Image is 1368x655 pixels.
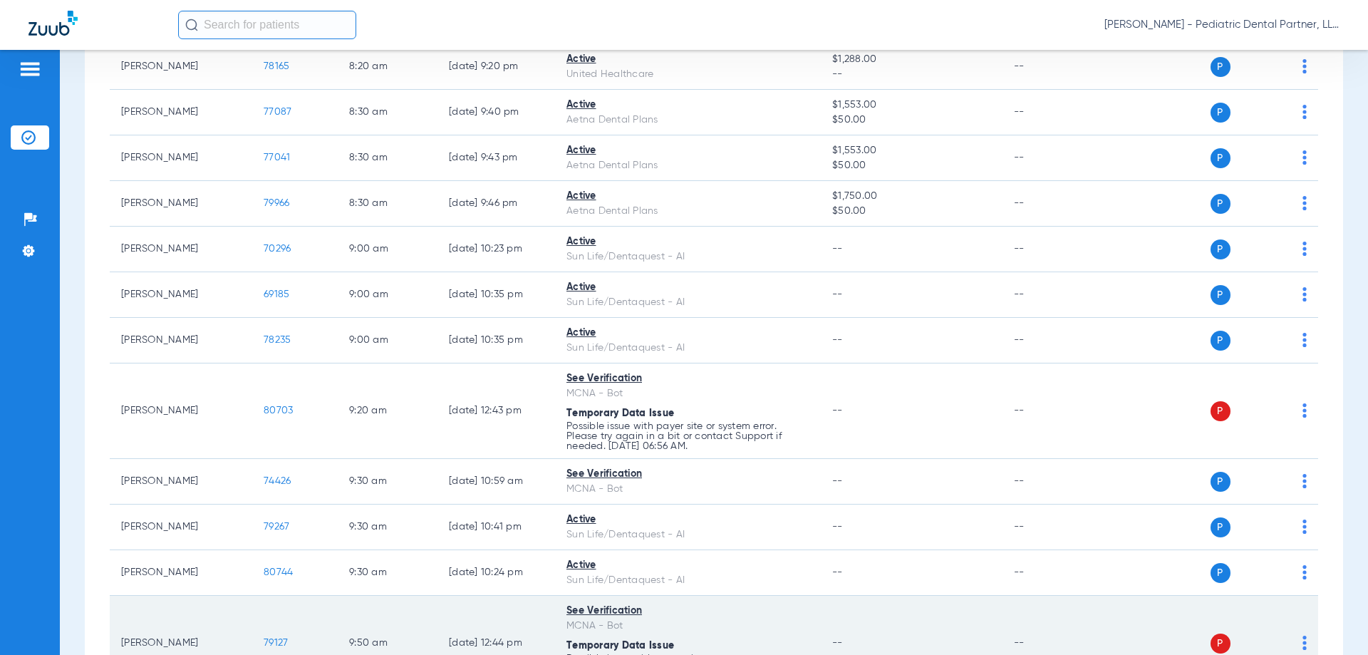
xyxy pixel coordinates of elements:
[264,198,289,208] span: 79966
[1002,181,1099,227] td: --
[338,459,437,505] td: 9:30 AM
[437,90,555,135] td: [DATE] 9:40 PM
[437,363,555,459] td: [DATE] 12:43 PM
[437,550,555,596] td: [DATE] 10:24 PM
[1002,90,1099,135] td: --
[110,135,252,181] td: [PERSON_NAME]
[338,550,437,596] td: 9:30 AM
[1302,105,1307,119] img: group-dot-blue.svg
[1302,150,1307,165] img: group-dot-blue.svg
[566,67,809,82] div: United Healthcare
[566,280,809,295] div: Active
[28,11,78,36] img: Zuub Logo
[566,52,809,67] div: Active
[437,181,555,227] td: [DATE] 9:46 PM
[110,363,252,459] td: [PERSON_NAME]
[566,341,809,356] div: Sun Life/Dentaquest - AI
[832,67,990,82] span: --
[110,459,252,505] td: [PERSON_NAME]
[264,244,291,254] span: 70296
[832,98,990,113] span: $1,553.00
[437,459,555,505] td: [DATE] 10:59 AM
[1211,563,1230,583] span: P
[338,44,437,90] td: 8:20 AM
[1302,287,1307,301] img: group-dot-blue.svg
[1002,550,1099,596] td: --
[1002,363,1099,459] td: --
[264,522,289,532] span: 79267
[566,558,809,573] div: Active
[264,107,291,117] span: 77087
[437,505,555,550] td: [DATE] 10:41 PM
[566,641,674,651] span: Temporary Data Issue
[566,113,809,128] div: Aetna Dental Plans
[832,638,843,648] span: --
[566,98,809,113] div: Active
[19,61,41,78] img: hamburger-icon
[1002,459,1099,505] td: --
[110,181,252,227] td: [PERSON_NAME]
[1302,474,1307,488] img: group-dot-blue.svg
[1002,227,1099,272] td: --
[1211,194,1230,214] span: P
[1211,517,1230,537] span: P
[338,318,437,363] td: 9:00 AM
[338,363,437,459] td: 9:20 AM
[566,234,809,249] div: Active
[832,189,990,204] span: $1,750.00
[832,567,843,577] span: --
[566,158,809,173] div: Aetna Dental Plans
[264,476,291,486] span: 74426
[264,406,293,416] span: 80703
[264,567,293,577] span: 80744
[1104,18,1339,32] span: [PERSON_NAME] - Pediatric Dental Partner, LLP
[1211,285,1230,305] span: P
[1211,103,1230,123] span: P
[1211,148,1230,168] span: P
[832,143,990,158] span: $1,553.00
[566,249,809,264] div: Sun Life/Dentaquest - AI
[264,638,288,648] span: 79127
[832,244,843,254] span: --
[832,158,990,173] span: $50.00
[566,408,674,418] span: Temporary Data Issue
[566,604,809,619] div: See Verification
[338,227,437,272] td: 9:00 AM
[264,289,289,299] span: 69185
[1002,135,1099,181] td: --
[1302,196,1307,210] img: group-dot-blue.svg
[1302,59,1307,73] img: group-dot-blue.svg
[437,272,555,318] td: [DATE] 10:35 PM
[338,505,437,550] td: 9:30 AM
[566,512,809,527] div: Active
[1297,587,1368,655] iframe: Chat Widget
[1002,272,1099,318] td: --
[1302,333,1307,347] img: group-dot-blue.svg
[1211,331,1230,351] span: P
[178,11,356,39] input: Search for patients
[566,573,809,588] div: Sun Life/Dentaquest - AI
[1302,565,1307,579] img: group-dot-blue.svg
[1002,505,1099,550] td: --
[832,335,843,345] span: --
[566,326,809,341] div: Active
[110,272,252,318] td: [PERSON_NAME]
[566,295,809,310] div: Sun Life/Dentaquest - AI
[566,421,809,451] p: Possible issue with payer site or system error. Please try again in a bit or contact Support if n...
[110,44,252,90] td: [PERSON_NAME]
[264,153,290,163] span: 77041
[437,227,555,272] td: [DATE] 10:23 PM
[110,318,252,363] td: [PERSON_NAME]
[1211,239,1230,259] span: P
[1211,472,1230,492] span: P
[832,522,843,532] span: --
[566,467,809,482] div: See Verification
[832,289,843,299] span: --
[437,44,555,90] td: [DATE] 9:20 PM
[566,619,809,634] div: MCNA - Bot
[1002,44,1099,90] td: --
[1302,242,1307,256] img: group-dot-blue.svg
[566,143,809,158] div: Active
[110,505,252,550] td: [PERSON_NAME]
[1211,401,1230,421] span: P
